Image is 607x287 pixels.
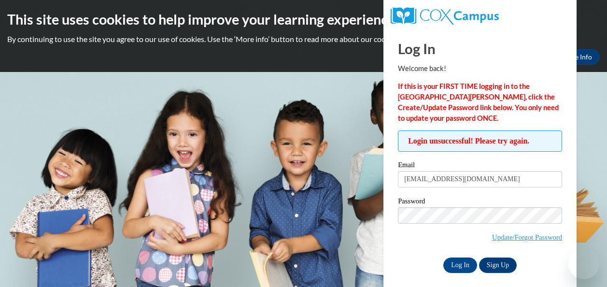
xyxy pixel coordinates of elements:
[398,198,562,207] label: Password
[391,7,499,25] img: COX Campus
[398,130,562,152] span: Login unsuccessful! Please try again.
[398,39,562,58] h1: Log In
[398,63,562,74] p: Welcome back!
[7,34,600,44] p: By continuing to use the site you agree to our use of cookies. Use the ‘More info’ button to read...
[554,49,600,65] a: More Info
[398,161,562,171] label: Email
[492,233,562,241] a: Update/Forgot Password
[398,82,559,122] strong: If this is your FIRST TIME logging in to the [GEOGRAPHIC_DATA][PERSON_NAME], click the Create/Upd...
[568,248,599,279] iframe: Button to launch messaging window
[479,258,517,273] a: Sign Up
[443,258,477,273] input: Log In
[7,10,600,29] h2: This site uses cookies to help improve your learning experience.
